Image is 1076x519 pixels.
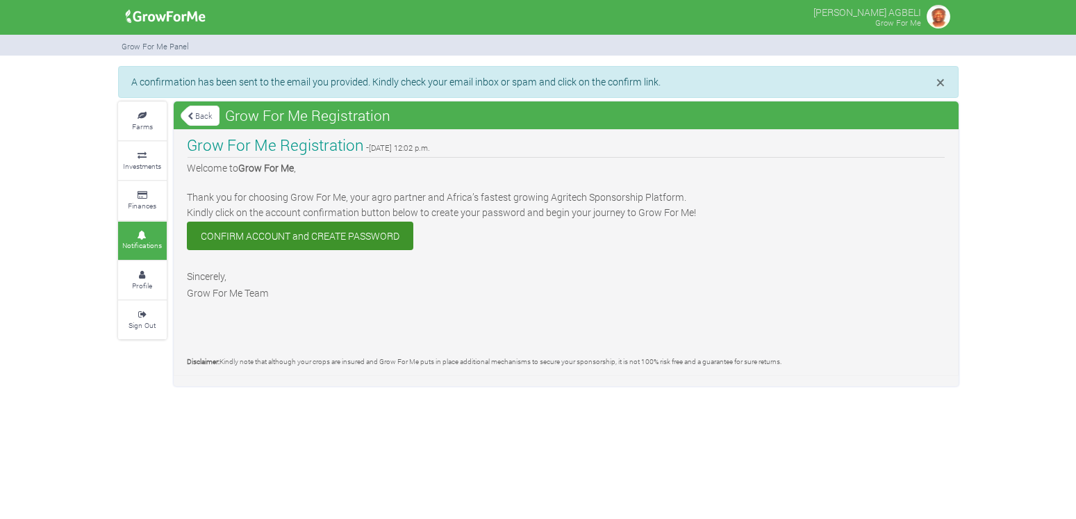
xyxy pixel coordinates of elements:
[187,286,945,300] p: Grow For Me Team
[181,104,220,127] a: Back
[222,101,394,129] span: Grow For Me Registration
[936,74,945,90] button: Close
[174,135,958,370] div: -
[118,222,167,260] a: Notifications
[118,181,167,220] a: Finances
[187,134,364,155] h4: Grow For Me Registration
[122,41,189,51] small: Grow For Me Panel
[925,3,952,31] img: growforme image
[132,281,152,290] small: Profile
[220,357,781,366] span: Kindly note that although your crops are insured and Grow For Me puts in place additional mechani...
[122,240,162,250] small: Notifications
[121,3,210,31] img: growforme image
[129,320,156,330] small: Sign Out
[187,357,220,366] span: Disclaimer:
[128,201,156,211] small: Finances
[118,102,167,140] a: Farms
[187,160,945,220] p: Welcome to , Thank you for choosing Grow For Me, your agro partner and Africa’s fastest growing A...
[123,161,161,171] small: Investments
[118,142,167,180] a: Investments
[187,269,945,283] p: Sincerely,
[131,74,944,89] p: A confirmation has been sent to the email you provided. Kindly check your email inbox or spam and...
[813,3,921,19] p: [PERSON_NAME] AGBELI
[369,142,430,153] span: [DATE] 12:02 p.m.
[132,122,153,131] small: Farms
[187,222,413,250] a: CONFIRM ACCOUNT and CREATE PASSWORD
[936,72,945,92] span: ×
[118,261,167,299] a: Profile
[118,301,167,339] a: Sign Out
[875,17,921,28] small: Grow For Me
[238,161,294,174] b: Grow For Me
